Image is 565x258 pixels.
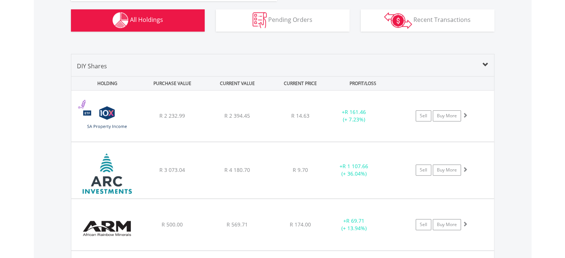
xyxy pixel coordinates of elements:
[433,219,461,230] a: Buy More
[326,108,382,123] div: + (+ 7.23%)
[270,76,329,90] div: CURRENT PRICE
[75,208,139,248] img: EQU.ZA.ARI.png
[433,110,461,121] a: Buy More
[433,164,461,176] a: Buy More
[162,221,183,228] span: R 500.00
[345,108,366,115] span: R 161.46
[331,76,395,90] div: PROFIT/LOSS
[159,112,185,119] span: R 2 232.99
[113,12,129,28] img: holdings-wht.png
[346,217,364,224] span: R 69.71
[159,166,185,173] span: R 3 073.04
[291,112,309,119] span: R 14.63
[416,164,431,176] a: Sell
[141,76,204,90] div: PURCHASE VALUE
[253,12,267,28] img: pending_instructions-wht.png
[224,112,250,119] span: R 2 394.45
[72,76,139,90] div: HOLDING
[293,166,308,173] span: R 9.70
[290,221,311,228] span: R 174.00
[227,221,248,228] span: R 569.71
[216,9,350,32] button: Pending Orders
[361,9,494,32] button: Recent Transactions
[384,12,412,29] img: transactions-zar-wht.png
[75,151,139,197] img: EQU.ZA.AIL.png
[77,62,107,70] span: DIY Shares
[224,166,250,173] span: R 4 180.70
[71,9,205,32] button: All Holdings
[326,217,382,232] div: + (+ 13.94%)
[75,100,139,140] img: EQU.ZA.CSPROP.png
[326,163,382,177] div: + (+ 36.04%)
[413,16,471,24] span: Recent Transactions
[416,219,431,230] a: Sell
[342,163,368,170] span: R 1 107.66
[206,76,269,90] div: CURRENT VALUE
[416,110,431,121] a: Sell
[268,16,312,24] span: Pending Orders
[130,16,163,24] span: All Holdings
